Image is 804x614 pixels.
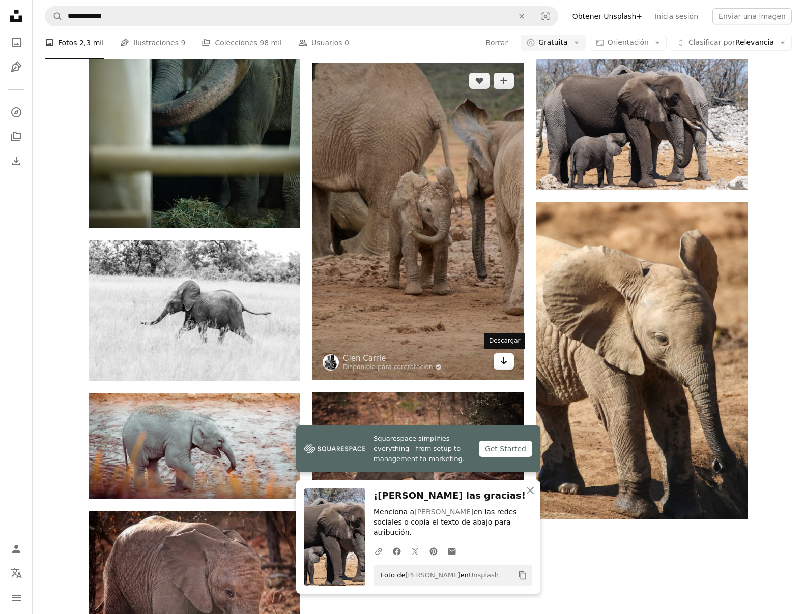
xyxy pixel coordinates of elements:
span: Relevancia [688,38,774,48]
form: Encuentra imágenes en todo el sitio [45,6,558,26]
h3: ¡[PERSON_NAME] las gracias! [374,488,532,503]
img: file-1747939142011-51e5cc87e3c9 [304,441,365,456]
a: Elefante gris caminando sobre suelo marrón durante el día [536,356,748,365]
img: Grupo de elefantes en suelo marrón durante el día [312,63,524,380]
button: Gratuita [521,35,586,51]
span: Foto de en [376,567,499,584]
a: Colecciones [6,127,26,147]
img: Elefante gris caminando sobre suelo marrón durante el día [536,202,748,519]
a: Obtener Unsplash+ [566,8,648,24]
a: Comparte por correo electrónico [443,541,461,561]
a: Inicia sesión [648,8,704,24]
span: 0 [344,37,349,48]
div: Get Started [479,441,532,457]
span: Squarespace simplifies everything—from setup to management to marketing. [374,434,471,464]
a: Fotos [6,33,26,53]
a: Ilustraciones 9 [120,26,185,59]
img: elefante gris caminando sobre tierra marrón [89,393,300,499]
a: Comparte en Twitter [406,541,424,561]
a: Un elefante marrón alto caminando por un campo cubierto de hierba [89,306,300,315]
a: Un elefante parado en un campo junto a un árbol [89,594,300,603]
img: Un elefante marrón alto caminando por un campo cubierto de hierba [89,240,300,381]
img: Un bebé elefante caminando por un camino de tierra [312,392,524,535]
button: Clasificar porRelevancia [671,35,792,51]
button: Enviar una imagen [712,8,792,24]
a: Inicio — Unsplash [6,6,26,28]
a: Colecciones 98 mil [202,26,282,59]
a: Glen Carrie [343,353,442,363]
a: Descargar [494,353,514,370]
a: Explorar [6,102,26,122]
a: elefante gris caminando sobre tierra marrón [89,442,300,451]
a: Comparte en Facebook [388,541,406,561]
button: Orientación [590,35,667,51]
span: 98 mil [260,37,282,48]
a: Un grupo de elefantes parados uno al lado del otro [89,82,300,91]
a: Iniciar sesión / Registrarse [6,539,26,559]
img: un elefante adulto y un elefante bebé parados en la tierra [536,49,748,190]
button: Buscar en Unsplash [45,7,63,26]
div: Descargar [484,333,525,349]
a: [PERSON_NAME] [414,508,473,516]
a: un elefante adulto y un elefante bebé parados en la tierra [536,114,748,124]
a: [PERSON_NAME] [405,571,460,579]
a: Comparte en Pinterest [424,541,443,561]
button: Búsqueda visual [533,7,558,26]
button: Borrar [485,35,508,51]
p: Menciona a en las redes sociales o copia el texto de abajo para atribución. [374,507,532,538]
a: Grupo de elefantes en suelo marrón durante el día [312,216,524,225]
a: Historial de descargas [6,151,26,171]
a: Disponible para contratación [343,363,442,372]
button: Idioma [6,563,26,584]
span: Orientación [608,38,649,46]
a: Squarespace simplifies everything—from setup to management to marketing.Get Started [296,425,540,472]
a: Unsplash [469,571,499,579]
a: Usuarios 0 [298,26,349,59]
button: Copiar al portapapeles [514,567,531,584]
img: Ve al perfil de Glen Carrie [323,354,339,371]
button: Me gusta [469,73,490,89]
span: Gratuita [538,38,568,48]
button: Añade a la colección [494,73,514,89]
button: Borrar [510,7,533,26]
span: Clasificar por [688,38,735,46]
a: Ilustraciones [6,57,26,77]
span: 9 [181,37,185,48]
button: Menú [6,588,26,608]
